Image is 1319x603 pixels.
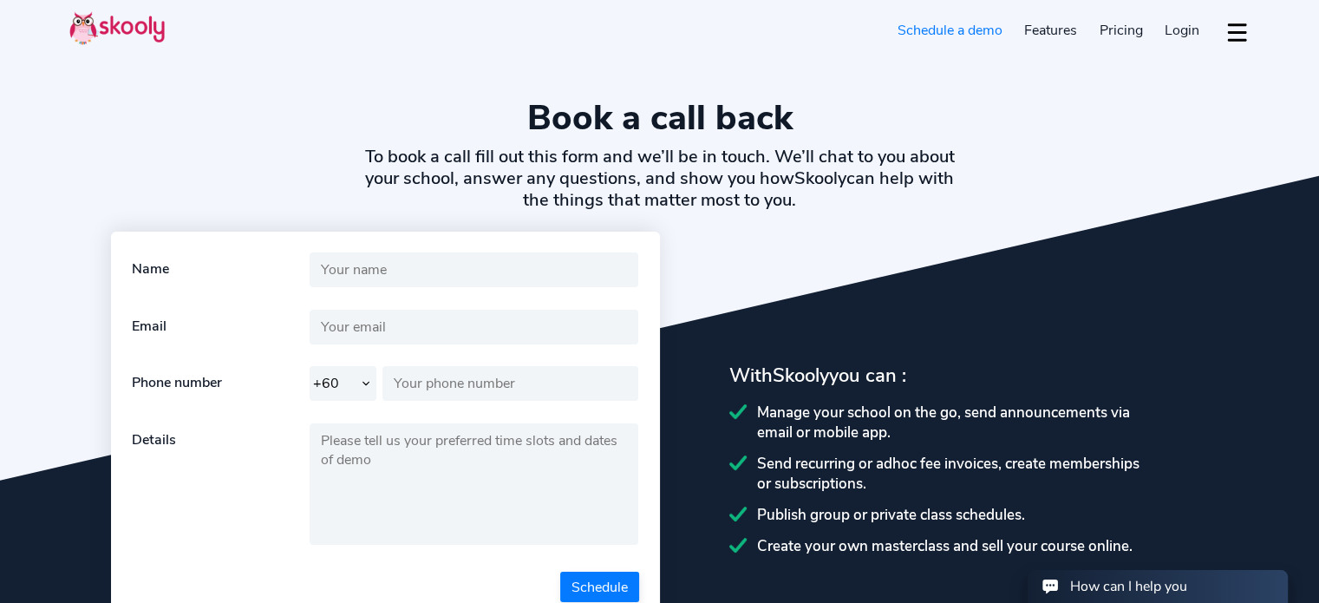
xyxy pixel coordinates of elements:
[1013,16,1088,44] a: Features
[1100,21,1143,40] span: Pricing
[729,363,1209,389] div: With you can :
[773,363,829,389] span: Skooly
[729,454,1209,494] div: Send recurring or adhoc fee invoices, create memberships or subscriptions.
[729,536,1209,556] div: Create your own masterclass and sell your course online.
[729,403,1209,442] div: Manage your school on the go, send announcements via email or mobile app.
[1224,12,1250,52] button: dropdown menu
[132,366,310,401] div: Phone number
[1165,21,1199,40] span: Login
[69,97,1250,139] h1: Book a call back
[310,310,639,344] input: Your email
[886,16,1014,44] a: Schedule a demo
[1088,16,1154,44] a: Pricing
[560,572,639,602] button: Schedule
[1153,16,1211,44] a: Login
[729,505,1209,525] div: Publish group or private class schedules.
[132,310,310,344] div: Email
[132,252,310,287] div: Name
[69,11,165,45] img: Skooly
[382,366,639,401] input: Your phone number
[310,252,639,287] input: Your name
[794,167,846,190] span: Skooly
[132,423,310,550] div: Details
[364,146,955,211] h2: To book a call fill out this form and we’ll be in touch. We’ll chat to you about your school, ans...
